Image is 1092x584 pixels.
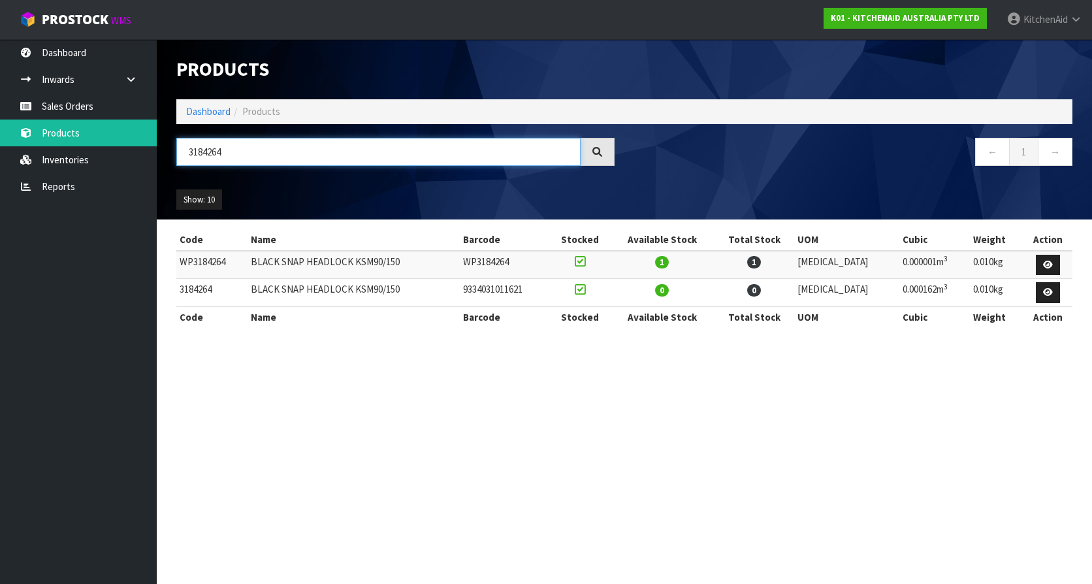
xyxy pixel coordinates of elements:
td: 0.000162m [899,279,970,307]
td: 3184264 [176,279,248,307]
th: Cubic [899,306,970,327]
th: UOM [794,306,899,327]
a: → [1038,138,1072,166]
th: Weight [970,306,1023,327]
th: Code [176,229,248,250]
td: WP3184264 [460,251,550,279]
sup: 3 [944,282,948,291]
a: Dashboard [186,105,231,118]
th: Code [176,306,248,327]
th: Total Stock [714,229,794,250]
th: Name [248,306,460,327]
td: BLACK SNAP HEADLOCK KSM90/150 [248,279,460,307]
td: 9334031011621 [460,279,550,307]
th: Action [1023,229,1072,250]
img: cube-alt.png [20,11,36,27]
td: [MEDICAL_DATA] [794,279,899,307]
sup: 3 [944,254,948,263]
h1: Products [176,59,615,80]
th: Available Stock [611,306,714,327]
span: ProStock [42,11,108,28]
span: 0 [747,284,761,297]
nav: Page navigation [634,138,1072,170]
a: 1 [1009,138,1038,166]
span: Products [242,105,280,118]
button: Show: 10 [176,189,222,210]
a: ← [975,138,1010,166]
span: 1 [747,256,761,268]
th: Stocked [550,229,611,250]
td: [MEDICAL_DATA] [794,251,899,279]
strong: K01 - KITCHENAID AUSTRALIA PTY LTD [831,12,980,24]
input: Search products [176,138,581,166]
th: Name [248,229,460,250]
th: Cubic [899,229,970,250]
th: Weight [970,229,1023,250]
th: Barcode [460,229,550,250]
td: 0.000001m [899,251,970,279]
td: WP3184264 [176,251,248,279]
span: KitchenAid [1023,13,1068,25]
th: Stocked [550,306,611,327]
span: 0 [655,284,669,297]
td: 0.010kg [970,279,1023,307]
td: BLACK SNAP HEADLOCK KSM90/150 [248,251,460,279]
th: UOM [794,229,899,250]
span: 1 [655,256,669,268]
th: Available Stock [611,229,714,250]
th: Barcode [460,306,550,327]
small: WMS [111,14,131,27]
th: Total Stock [714,306,794,327]
td: 0.010kg [970,251,1023,279]
th: Action [1023,306,1072,327]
